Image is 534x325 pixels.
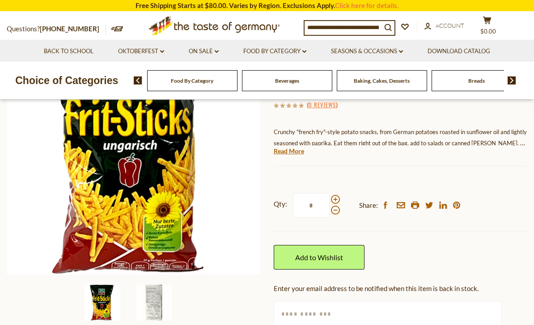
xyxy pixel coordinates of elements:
a: Beverages [275,77,299,84]
a: Click here for details. [335,1,398,9]
p: Questions? [7,23,106,35]
a: Baking, Cakes, Desserts [354,77,410,84]
a: Oktoberfest [118,46,164,56]
a: Food By Category [171,77,213,84]
a: Food By Category [243,46,306,56]
a: Seasons & Occasions [331,46,403,56]
div: Enter your email address to be notified when this item is back in stock. [274,283,527,294]
span: ( ) [307,100,338,109]
a: On Sale [189,46,219,56]
span: Account [436,22,464,29]
strong: Qty: [274,198,287,210]
a: Download Catalog [428,46,490,56]
a: Back to School [44,46,93,56]
a: Read More [274,147,304,156]
span: Crunchy "french fry"-style potato snacks, from German potatoes roasted in sunflower oil and light... [274,128,527,158]
input: Qty: [293,193,330,218]
img: Funny Frisch Frit Sticks with Paprika, 3.5 oz [136,285,172,321]
img: previous arrow [134,76,142,84]
img: next arrow [508,76,516,84]
a: Add to Wishlist [274,245,364,270]
span: Share: [359,200,378,211]
a: Breads [468,77,485,84]
a: 0 Reviews [309,100,336,110]
button: $0.00 [474,16,500,38]
a: [PHONE_NUMBER] [40,25,99,33]
span: $0.00 [480,28,496,35]
img: Funny Frisch Frit Sticks with Paprika, 3.5 oz [85,285,120,321]
img: Funny Frisch Frit Sticks with Paprika, 3.5 oz [7,21,261,274]
a: Account [424,21,464,31]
